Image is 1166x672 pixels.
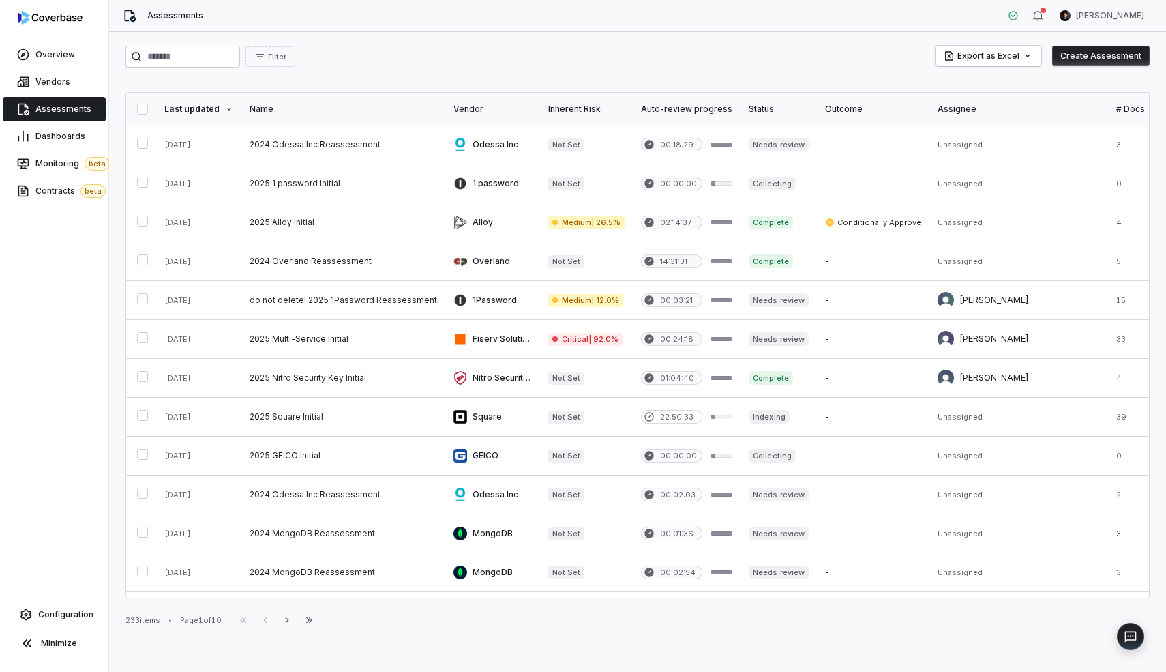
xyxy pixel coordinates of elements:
[5,602,103,627] a: Configuration
[817,398,929,437] td: -
[817,553,929,592] td: -
[1076,10,1144,21] span: [PERSON_NAME]
[35,184,106,198] span: Contracts
[250,104,437,115] div: Name
[817,359,929,398] td: -
[3,97,106,121] a: Assessments
[35,131,85,142] span: Dashboards
[817,592,929,631] td: -
[817,320,929,359] td: -
[817,437,929,476] td: -
[85,157,110,171] span: beta
[1116,104,1145,115] div: # Docs
[35,76,70,87] span: Vendors
[3,70,106,94] a: Vendors
[817,126,929,164] td: -
[1060,10,1071,21] img: Clarence Chio avatar
[147,10,203,21] span: Assessments
[817,514,929,553] td: -
[641,104,732,115] div: Auto-review progress
[38,609,93,620] span: Configuration
[3,151,106,176] a: Monitoringbeta
[1051,5,1152,26] button: Clarence Chio avatar[PERSON_NAME]
[817,281,929,320] td: -
[41,638,77,649] span: Minimize
[749,104,808,115] div: Status
[938,331,954,347] img: David Gold avatar
[80,184,106,198] span: beta
[1052,46,1150,66] button: Create Assessment
[164,104,233,115] div: Last updated
[938,292,954,308] img: Danny Higdon avatar
[936,46,1041,66] button: Export as Excel
[268,52,286,62] span: Filter
[180,615,222,626] div: Page 1 of 10
[125,615,160,626] div: 233 items
[5,630,103,657] button: Minimize
[18,11,83,25] img: logo-D7KZi-bG.svg
[3,124,106,149] a: Dashboards
[453,104,532,115] div: Vendor
[168,615,172,625] div: •
[3,179,106,203] a: Contractsbeta
[938,104,1100,115] div: Assignee
[817,164,929,203] td: -
[3,42,106,67] a: Overview
[938,370,954,386] img: Lili Jiang avatar
[817,242,929,281] td: -
[35,49,75,60] span: Overview
[35,104,91,115] span: Assessments
[35,157,110,171] span: Monitoring
[825,104,921,115] div: Outcome
[817,476,929,514] td: -
[548,104,625,115] div: Inherent Risk
[245,46,295,67] button: Filter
